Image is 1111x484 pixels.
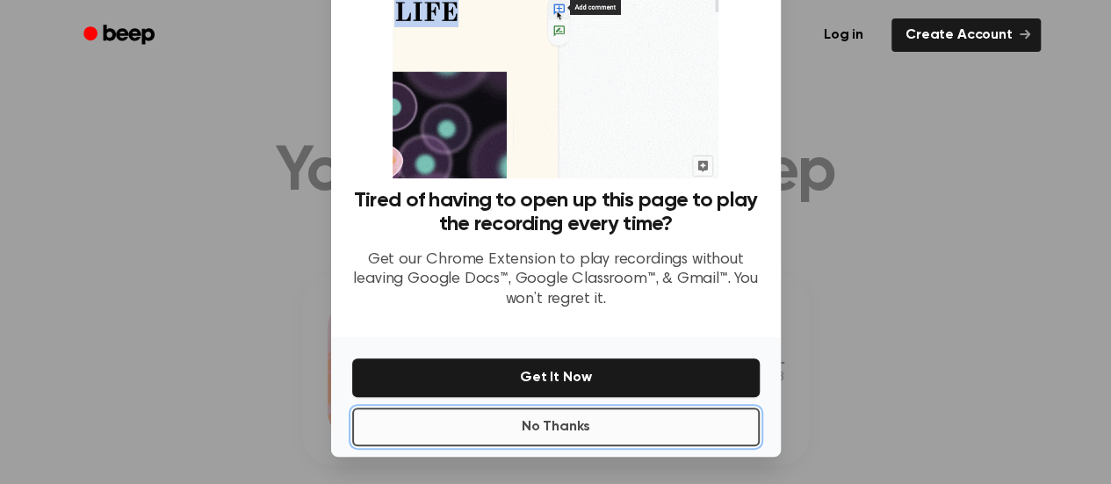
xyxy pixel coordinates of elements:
a: Create Account [891,18,1041,52]
p: Get our Chrome Extension to play recordings without leaving Google Docs™, Google Classroom™, & Gm... [352,250,760,310]
h3: Tired of having to open up this page to play the recording every time? [352,189,760,236]
a: Beep [71,18,170,53]
a: Log in [806,15,881,55]
button: Get It Now [352,358,760,397]
button: No Thanks [352,408,760,446]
